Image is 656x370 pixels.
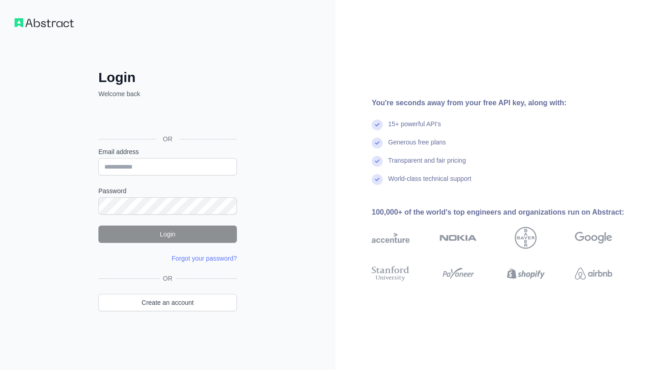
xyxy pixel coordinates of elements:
[372,98,641,108] div: You're seconds away from your free API key, along with:
[372,138,383,149] img: check mark
[388,156,466,174] div: Transparent and fair pricing
[172,255,237,262] a: Forgot your password?
[98,89,237,98] p: Welcome back
[159,274,176,283] span: OR
[94,108,240,128] iframe: Sign in with Google Button
[388,138,446,156] div: Generous free plans
[575,227,613,249] img: google
[372,227,410,249] img: accenture
[15,18,74,27] img: Workflow
[98,69,237,86] h2: Login
[98,186,237,195] label: Password
[388,174,471,192] div: World-class technical support
[515,227,537,249] img: bayer
[372,119,383,130] img: check mark
[156,134,180,144] span: OR
[440,227,477,249] img: nokia
[98,294,237,311] a: Create an account
[388,119,441,138] div: 15+ powerful API's
[440,264,477,283] img: payoneer
[507,264,545,283] img: shopify
[98,226,237,243] button: Login
[372,174,383,185] img: check mark
[372,156,383,167] img: check mark
[372,207,641,218] div: 100,000+ of the world's top engineers and organizations run on Abstract:
[575,264,613,283] img: airbnb
[372,264,410,283] img: stanford university
[98,147,237,156] label: Email address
